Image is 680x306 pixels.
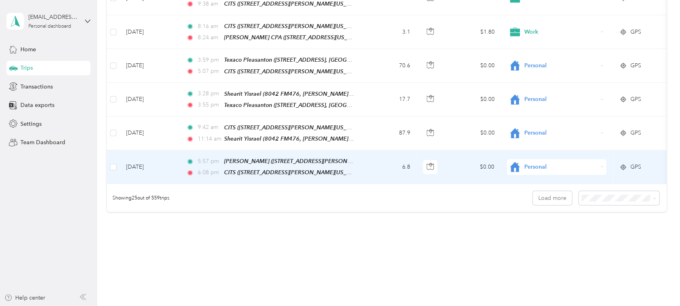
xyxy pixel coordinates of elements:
td: [DATE] [120,150,180,184]
span: Shearit Yisrael (8042 FM476, [PERSON_NAME][GEOGRAPHIC_DATA], [GEOGRAPHIC_DATA], [GEOGRAPHIC_DATA]... [224,91,556,97]
button: Load more [533,191,572,205]
span: Transactions [20,83,53,91]
td: [DATE] [120,83,180,117]
span: Texaco Pleasanton ([STREET_ADDRESS], [GEOGRAPHIC_DATA], [US_STATE]) [224,102,418,109]
span: Work [524,28,598,36]
span: 8:24 am [198,33,221,42]
td: $0.00 [445,150,501,184]
span: Texaco Pleasanton ([STREET_ADDRESS], [GEOGRAPHIC_DATA], [US_STATE]) [224,56,418,63]
td: 6.8 [364,150,417,184]
span: 9:42 am [198,123,221,132]
span: CITS ([STREET_ADDRESS][PERSON_NAME][US_STATE]) [224,68,364,75]
span: Settings [20,120,42,128]
td: $0.00 [445,117,501,150]
iframe: Everlance-gr Chat Button Frame [635,261,680,306]
span: Personal [524,61,598,70]
span: 3:55 pm [198,101,221,109]
td: 3.1 [364,15,417,49]
button: Help center [4,294,45,302]
span: Team Dashboard [20,138,65,147]
span: 5:07 pm [198,67,221,76]
span: [PERSON_NAME] CPA ([STREET_ADDRESS][US_STATE], [GEOGRAPHIC_DATA], [US_STATE]) [224,34,455,41]
span: Home [20,45,36,54]
span: GPS [630,61,641,70]
span: CITS ([STREET_ADDRESS][PERSON_NAME][US_STATE]) [224,124,364,131]
span: 11:14 am [198,135,221,143]
span: Data exports [20,101,54,109]
span: 5:57 pm [198,157,221,166]
span: CITS ([STREET_ADDRESS][PERSON_NAME][US_STATE]) [224,169,364,176]
span: [PERSON_NAME] ([STREET_ADDRESS][PERSON_NAME], [GEOGRAPHIC_DATA], [US_STATE]) [224,158,460,165]
span: Personal [524,163,598,171]
td: $0.00 [445,49,501,83]
span: Shearit Yisrael (8042 FM476, [PERSON_NAME][GEOGRAPHIC_DATA], [GEOGRAPHIC_DATA], [GEOGRAPHIC_DATA]... [224,135,556,142]
td: [DATE] [120,49,180,83]
td: 87.9 [364,117,417,150]
span: 8:16 am [198,22,221,31]
span: GPS [630,163,641,171]
span: 3:28 pm [198,89,221,98]
span: Showing 25 out of 559 trips [107,195,169,202]
span: 6:08 pm [198,168,221,177]
span: 3:59 pm [198,56,221,64]
span: Trips [20,64,33,72]
span: Personal [524,129,598,137]
td: 70.6 [364,49,417,83]
td: $1.80 [445,15,501,49]
span: GPS [630,129,641,137]
td: [DATE] [120,117,180,150]
td: 17.7 [364,83,417,117]
div: [EMAIL_ADDRESS][DOMAIN_NAME] [28,13,78,21]
div: Personal dashboard [28,24,71,29]
span: GPS [630,95,641,104]
td: $0.00 [445,83,501,117]
td: [DATE] [120,15,180,49]
span: GPS [630,28,641,36]
span: Personal [524,95,598,104]
span: CITS ([STREET_ADDRESS][PERSON_NAME][US_STATE]) [224,23,364,30]
span: CITS ([STREET_ADDRESS][PERSON_NAME][US_STATE]) [224,0,364,7]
